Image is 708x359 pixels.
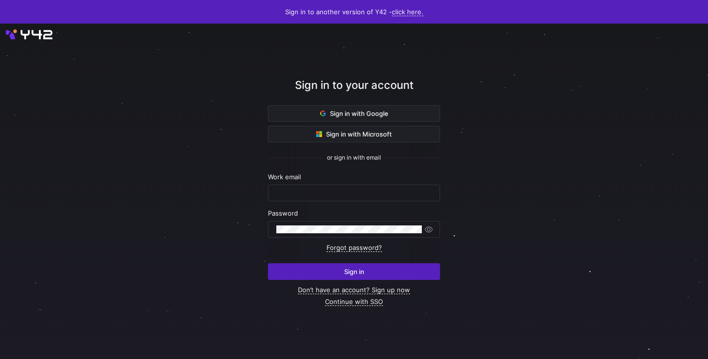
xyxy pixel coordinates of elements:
[268,263,440,280] button: Sign in
[268,126,440,142] button: Sign in with Microsoft
[327,154,381,161] span: or sign in with email
[392,8,423,16] a: click here.
[298,286,410,294] a: Don’t have an account? Sign up now
[268,209,298,217] span: Password
[268,173,301,181] span: Work email
[320,110,388,117] span: Sign in with Google
[268,77,440,105] div: Sign in to your account
[326,244,382,252] a: Forgot password?
[325,298,383,306] a: Continue with SSO
[344,268,364,276] span: Sign in
[268,105,440,122] button: Sign in with Google
[316,130,392,138] span: Sign in with Microsoft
